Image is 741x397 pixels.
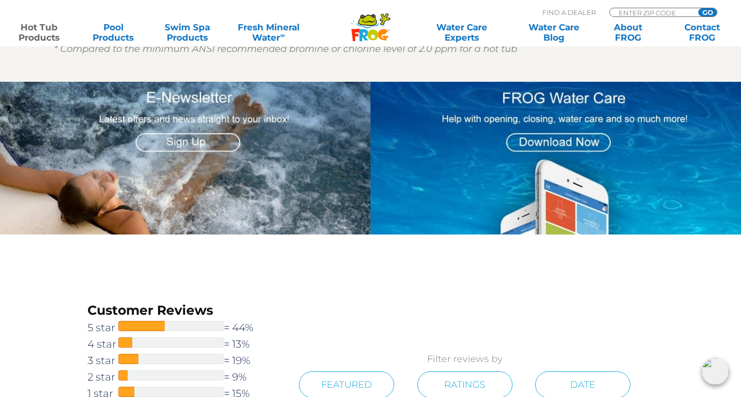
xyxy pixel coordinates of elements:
input: GO [698,8,717,16]
h3: Customer Reviews [87,301,276,319]
img: App Graphic [370,82,741,235]
input: Zip Code Form [617,8,687,17]
span: 2 star [87,369,118,385]
p: Find A Dealer [542,8,596,17]
a: Water CareBlog [525,22,583,43]
span: 4 star [87,336,118,352]
a: Fresh MineralWater∞ [233,22,305,43]
a: ContactFROG [673,22,731,43]
a: 4 star= 13% [87,336,276,352]
em: * Compared to the minimum ANSI recommended bromine or chlorine level of 2.0 ppm for a hot tub [54,43,517,55]
a: 3 star= 19% [87,352,276,369]
a: PoolProducts [84,22,142,43]
a: Water CareExperts [415,22,508,43]
a: Swim SpaProducts [158,22,216,43]
p: Filter reviews by [276,352,654,366]
a: 2 star= 9% [87,369,276,385]
span: 3 star [87,352,118,369]
a: Hot TubProducts [10,22,68,43]
a: 5 star= 44% [87,319,276,336]
span: 5 star [87,319,118,336]
img: openIcon [702,358,729,385]
a: AboutFROG [599,22,657,43]
sup: ∞ [280,31,285,39]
